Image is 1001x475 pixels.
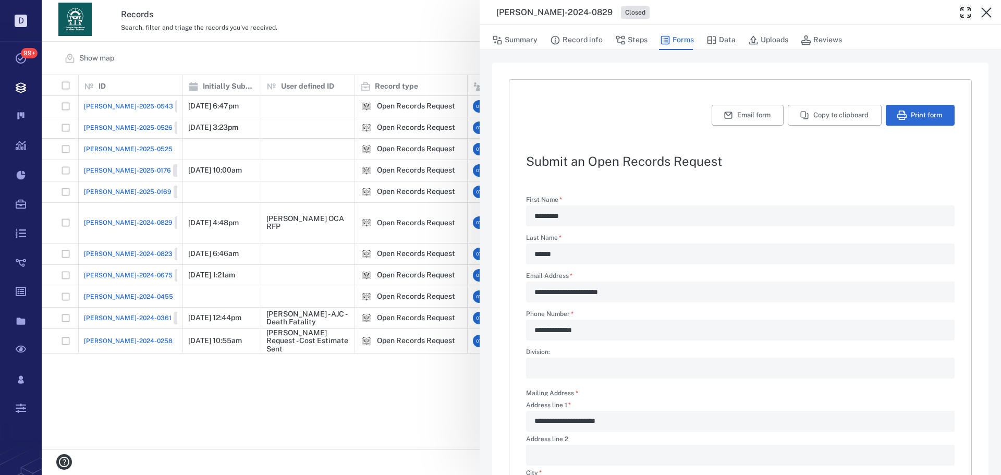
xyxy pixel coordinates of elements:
[955,2,976,23] button: Toggle Fullscreen
[801,30,842,50] button: Reviews
[526,243,955,264] div: Last Name
[526,155,955,167] h2: Submit an Open Records Request
[526,349,955,358] label: Division:
[615,30,648,50] button: Steps
[526,311,955,320] label: Phone Number
[526,389,578,398] label: Mailing Address
[660,30,694,50] button: Forms
[526,235,955,243] label: Last Name
[976,2,997,23] button: Close
[23,7,45,17] span: Help
[712,105,784,126] button: Email form
[526,358,955,379] div: Division:
[15,15,27,27] p: D
[526,197,955,205] label: First Name
[526,402,955,411] label: Address line 1
[492,30,538,50] button: Summary
[526,282,955,302] div: Email Address
[623,8,648,17] span: Closed
[526,320,955,340] div: Phone Number
[21,48,38,58] span: 99+
[576,389,578,397] span: required
[886,105,955,126] button: Print form
[748,30,788,50] button: Uploads
[550,30,603,50] button: Record info
[706,30,736,50] button: Data
[526,205,955,226] div: First Name
[788,105,882,126] button: Copy to clipboard
[526,436,955,445] label: Address line 2
[526,273,955,282] label: Email Address
[496,6,613,19] h3: [PERSON_NAME]-2024-0829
